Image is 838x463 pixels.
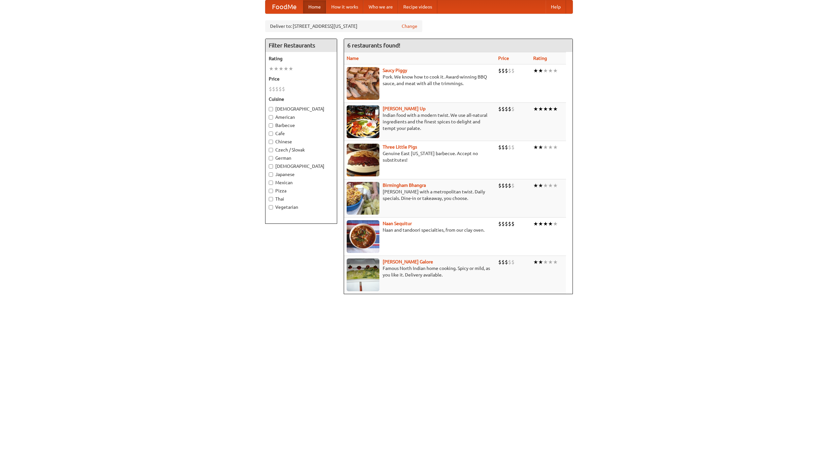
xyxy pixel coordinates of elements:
[272,85,275,93] li: $
[347,227,493,233] p: Naan and tandoori specialties, from our clay oven.
[498,105,501,113] li: $
[533,182,538,189] li: ★
[505,220,508,227] li: $
[383,259,433,264] a: [PERSON_NAME] Galore
[283,65,288,72] li: ★
[533,56,547,61] a: Rating
[265,0,303,13] a: FoodMe
[538,67,543,74] li: ★
[279,85,282,93] li: $
[543,67,548,74] li: ★
[269,163,334,169] label: [DEMOGRAPHIC_DATA]
[303,0,326,13] a: Home
[533,67,538,74] li: ★
[402,23,417,29] a: Change
[505,144,508,151] li: $
[508,105,511,113] li: $
[543,105,548,113] li: ★
[533,144,538,151] li: ★
[347,220,379,253] img: naansequitur.jpg
[546,0,566,13] a: Help
[538,144,543,151] li: ★
[501,105,505,113] li: $
[269,189,273,193] input: Pizza
[269,140,273,144] input: Chinese
[269,197,273,201] input: Thai
[538,182,543,189] li: ★
[543,258,548,266] li: ★
[269,107,273,111] input: [DEMOGRAPHIC_DATA]
[265,39,337,52] h4: Filter Restaurants
[269,130,334,137] label: Cafe
[269,85,272,93] li: $
[548,220,553,227] li: ★
[508,144,511,151] li: $
[553,220,558,227] li: ★
[269,147,334,153] label: Czech / Slovak
[508,220,511,227] li: $
[269,55,334,62] h5: Rating
[498,220,501,227] li: $
[548,182,553,189] li: ★
[269,132,273,136] input: Cafe
[538,258,543,266] li: ★
[269,138,334,145] label: Chinese
[505,258,508,266] li: $
[383,221,412,226] a: Naan Sequitur
[269,114,334,120] label: American
[511,144,515,151] li: $
[269,179,334,186] label: Mexican
[505,105,508,113] li: $
[275,85,279,93] li: $
[269,122,334,129] label: Barbecue
[347,144,379,176] img: littlepigs.jpg
[383,68,407,73] b: Saucy Piggy
[553,67,558,74] li: ★
[383,183,426,188] b: Birmingham Bhangra
[511,258,515,266] li: $
[269,76,334,82] h5: Price
[326,0,363,13] a: How it works
[265,20,422,32] div: Deliver to: [STREET_ADDRESS][US_STATE]
[383,144,417,150] b: Three Little Pigs
[347,67,379,100] img: saucy.jpg
[347,105,379,138] img: curryup.jpg
[548,258,553,266] li: ★
[501,144,505,151] li: $
[548,105,553,113] li: ★
[511,67,515,74] li: $
[269,187,334,194] label: Pizza
[347,42,400,48] ng-pluralize: 6 restaurants found!
[553,144,558,151] li: ★
[269,65,274,72] li: ★
[269,123,273,128] input: Barbecue
[383,106,426,111] a: [PERSON_NAME] Up
[498,182,501,189] li: $
[498,56,509,61] a: Price
[533,220,538,227] li: ★
[543,144,548,151] li: ★
[498,67,501,74] li: $
[511,105,515,113] li: $
[288,65,293,72] li: ★
[347,182,379,215] img: bhangra.jpg
[508,182,511,189] li: $
[548,67,553,74] li: ★
[269,115,273,119] input: American
[543,182,548,189] li: ★
[279,65,283,72] li: ★
[269,172,273,177] input: Japanese
[347,150,493,163] p: Genuine East [US_STATE] barbecue. Accept no substitutes!
[553,105,558,113] li: ★
[498,144,501,151] li: $
[501,67,505,74] li: $
[398,0,437,13] a: Recipe videos
[498,258,501,266] li: $
[269,205,273,209] input: Vegetarian
[269,155,334,161] label: German
[347,74,493,87] p: Pork. We know how to cook it. Award-winning BBQ sauce, and meat with all the trimmings.
[548,144,553,151] li: ★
